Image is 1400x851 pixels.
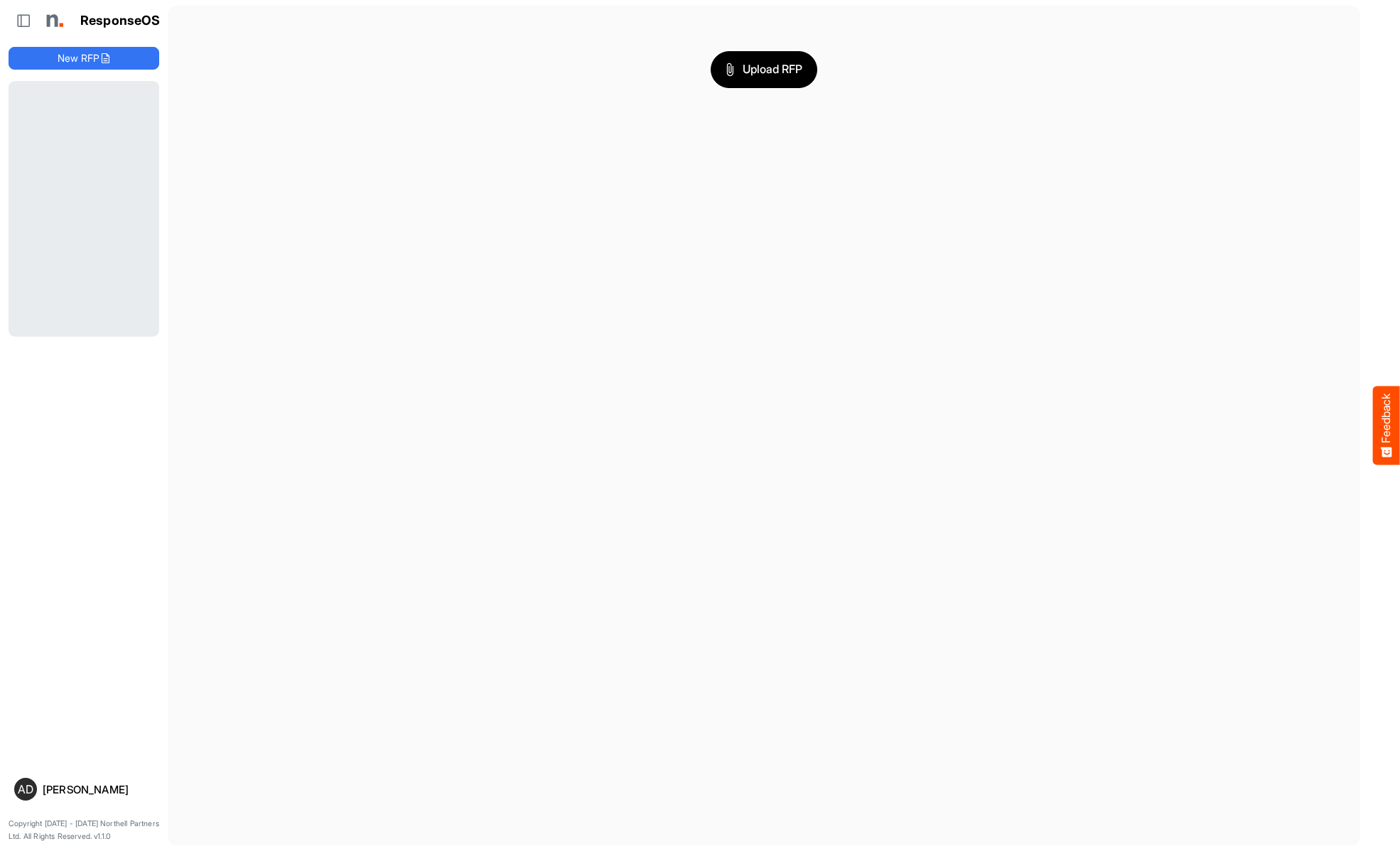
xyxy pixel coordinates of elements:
[39,6,68,35] img: Northell
[9,47,159,70] button: New RFP
[9,81,159,336] div: Loading...
[726,60,802,79] span: Upload RFP
[711,51,817,88] button: Upload RFP
[18,784,33,795] span: AD
[9,818,159,842] p: Copyright [DATE] - [DATE] Northell Partners Ltd. All Rights Reserved. v1.1.0
[43,784,154,795] div: [PERSON_NAME]
[1373,386,1400,465] button: Feedback
[80,13,161,28] h1: ResponseOS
